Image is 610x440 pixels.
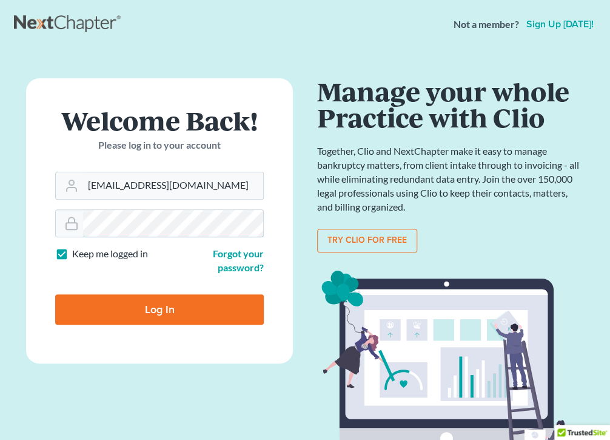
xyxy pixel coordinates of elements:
[55,138,264,152] p: Please log in to your account
[317,144,584,214] p: Together, Clio and NextChapter make it easy to manage bankruptcy matters, from client intake thro...
[213,248,264,273] a: Forgot your password?
[83,172,263,199] input: Email Address
[454,18,519,32] strong: Not a member?
[72,247,148,261] label: Keep me logged in
[317,229,417,253] a: Try clio for free
[317,78,584,130] h1: Manage your whole Practice with Clio
[55,107,264,134] h1: Welcome Back!
[55,294,264,325] input: Log In
[524,19,596,29] a: Sign up [DATE]!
